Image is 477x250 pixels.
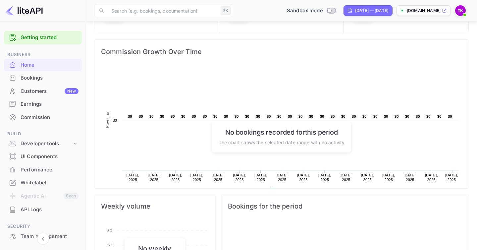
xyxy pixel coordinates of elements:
[298,114,303,118] text: $0
[382,173,395,182] text: [DATE], 2025
[221,6,231,15] div: ⌘K
[4,150,82,163] div: UI Components
[309,114,313,118] text: $0
[318,173,331,182] text: [DATE], 2025
[373,114,378,118] text: $0
[21,74,79,82] div: Bookings
[4,163,82,176] a: Performance
[113,118,117,122] text: $0
[340,173,352,182] text: [DATE], 2025
[245,114,249,118] text: $0
[105,112,110,128] text: Revenue
[4,230,82,242] a: Team management
[21,100,79,108] div: Earnings
[361,173,374,182] text: [DATE], 2025
[297,173,310,182] text: [DATE], 2025
[5,5,43,16] img: LiteAPI logo
[254,173,267,182] text: [DATE], 2025
[448,114,452,118] text: $0
[320,114,324,118] text: $0
[190,173,203,182] text: [DATE], 2025
[355,8,388,14] div: [DATE] — [DATE]
[352,114,356,118] text: $0
[288,114,292,118] text: $0
[426,114,431,118] text: $0
[4,150,82,162] a: UI Components
[235,114,239,118] text: $0
[4,85,82,97] a: CustomersNew
[276,173,289,182] text: [DATE], 2025
[4,130,82,138] span: Build
[4,176,82,189] a: Whitelabel
[219,139,344,146] p: The chart shows the selected date range with no activity
[21,34,79,41] a: Getting started
[4,230,82,243] div: Team management
[169,173,182,182] text: [DATE], 2025
[107,228,112,232] tspan: $ 2
[362,114,367,118] text: $0
[4,51,82,58] span: Business
[21,206,79,214] div: API Logs
[4,72,82,85] div: Bookings
[384,114,388,118] text: $0
[37,233,49,245] button: Collapse navigation
[21,179,79,187] div: Whitelabel
[405,114,409,118] text: $0
[341,114,345,118] text: $0
[228,201,462,212] span: Bookings for the period
[416,114,420,118] text: $0
[4,203,82,216] div: API Logs
[4,31,82,44] div: Getting started
[21,166,79,174] div: Performance
[181,114,185,118] text: $0
[267,114,271,118] text: $0
[21,61,79,69] div: Home
[284,7,338,15] div: Switch to Production mode
[21,114,79,121] div: Commission
[425,173,438,182] text: [DATE], 2025
[404,173,417,182] text: [DATE], 2025
[139,114,143,118] text: $0
[4,98,82,111] div: Earnings
[128,114,132,118] text: $0
[148,173,161,182] text: [DATE], 2025
[212,173,225,182] text: [DATE], 2025
[331,114,335,118] text: $0
[127,173,139,182] text: [DATE], 2025
[344,5,393,16] div: Click to change the date range period
[455,5,466,16] img: Thakur Karan
[277,114,282,118] text: $0
[224,114,228,118] text: $0
[101,201,209,212] span: Weekly volume
[149,114,154,118] text: $0
[4,98,82,110] a: Earnings
[395,114,399,118] text: $0
[171,114,175,118] text: $0
[213,114,218,118] text: $0
[4,111,82,123] a: Commission
[287,7,323,15] span: Sandbox mode
[160,114,164,118] text: $0
[203,114,207,118] text: $0
[101,46,462,57] span: Commission Growth Over Time
[407,8,441,14] p: [DOMAIN_NAME]
[4,72,82,84] a: Bookings
[4,59,82,72] div: Home
[21,88,79,95] div: Customers
[219,128,344,136] h6: No bookings recorded for this period
[445,173,458,182] text: [DATE], 2025
[4,59,82,71] a: Home
[21,153,79,160] div: UI Components
[256,114,260,118] text: $0
[4,85,82,98] div: CustomersNew
[4,138,82,150] div: Developer tools
[192,114,196,118] text: $0
[21,233,79,240] div: Team management
[107,4,218,17] input: Search (e.g. bookings, documentation)
[108,243,112,247] tspan: $ 1
[65,88,79,94] div: New
[437,114,442,118] text: $0
[4,223,82,230] span: Security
